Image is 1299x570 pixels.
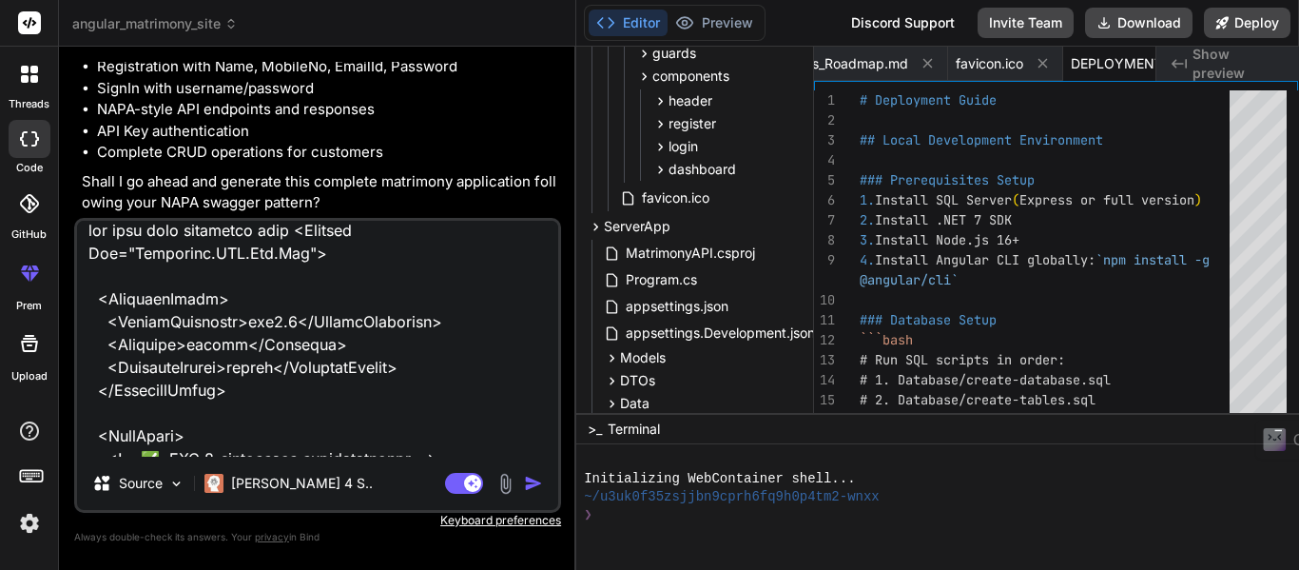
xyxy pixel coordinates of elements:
[72,14,238,33] span: angular_matrimony_site
[640,187,711,209] span: favicon.ico
[584,488,880,506] span: ~/u3uk0f35zsjjbn9cprh6fq9h0p4tm2-wnxx
[1073,411,1134,428] span: optional
[652,44,696,63] span: guards
[956,54,1023,73] span: favicon.ico
[16,160,43,176] label: code
[840,8,966,38] div: Discord Support
[1019,191,1194,208] span: Express or full version
[669,114,716,133] span: register
[814,230,835,250] div: 8
[204,474,223,493] img: Claude 4 Sonnet
[1204,8,1290,38] button: Deploy
[668,10,761,36] button: Preview
[1194,191,1202,208] span: )
[1065,411,1073,428] span: (
[168,476,184,492] img: Pick Models
[860,411,1065,428] span: # 3. Database/seed-data.sql
[669,91,712,110] span: header
[860,171,1035,188] span: ### Prerequisites Setup
[584,506,593,524] span: ❯
[624,242,757,265] span: MatrimonyAPI.csproj
[584,470,855,488] span: Initializing WebContainer shell...
[875,251,1095,268] span: Install Angular CLI globally:
[860,91,997,108] span: # Deployment Guide
[1095,251,1210,268] span: `npm install -g
[74,528,561,546] p: Always double-check its answers. Your in Bind
[875,211,1012,228] span: Install .NET 7 SDK
[814,390,835,410] div: 15
[875,231,1019,248] span: Install Node.js 16+
[766,54,908,73] span: Features_Roadmap.md
[860,211,875,228] span: 2.
[1071,54,1187,73] span: DEPLOYMENT.md
[77,221,558,457] textarea: lor ipsu dolo sitametco adip <Elitsed Doe="Temporinc.UTL.Etd.Mag"> <AliquaenImadm> <VeniamQuisnos...
[608,420,660,439] span: Terminal
[814,210,835,230] div: 7
[620,394,649,413] span: Data
[97,99,557,121] li: NAPA-style API endpoints and responses
[620,348,666,367] span: Models
[119,474,163,493] p: Source
[11,368,48,384] label: Upload
[860,371,1111,388] span: # 1. Database/create-database.sql
[9,96,49,112] label: threads
[814,290,835,310] div: 10
[255,531,289,542] span: privacy
[814,90,835,110] div: 1
[589,10,668,36] button: Editor
[814,130,835,150] div: 3
[860,271,959,288] span: @angular/cli`
[16,298,42,314] label: prem
[860,391,1095,408] span: # 2. Database/create-tables.sql
[604,217,670,236] span: ServerApp
[97,142,557,164] li: Complete CRUD operations for customers
[669,137,698,156] span: login
[814,250,835,270] div: 9
[74,513,561,528] p: Keyboard preferences
[860,311,997,328] span: ### Database Setup
[1192,45,1284,83] span: Show preview
[814,170,835,190] div: 5
[860,251,875,268] span: 4.
[652,67,729,86] span: components
[588,420,602,439] span: >_
[860,331,913,348] span: ```bash
[814,330,835,350] div: 12
[814,370,835,390] div: 14
[814,310,835,330] div: 11
[13,507,46,540] img: settings
[494,473,516,495] img: attachment
[860,351,1065,368] span: # Run SQL scripts in order:
[978,8,1074,38] button: Invite Team
[620,371,655,390] span: DTOs
[814,410,835,430] div: 16
[97,78,557,100] li: SignIn with username/password
[860,191,875,208] span: 1.
[231,474,373,493] p: [PERSON_NAME] 4 S..
[814,150,835,170] div: 4
[1012,191,1019,208] span: (
[11,226,47,243] label: GitHub
[1085,8,1192,38] button: Download
[1134,411,1141,428] span: )
[97,56,557,78] li: Registration with Name, MobileNo, EmailId, Password
[875,191,1012,208] span: Install SQL Server
[814,190,835,210] div: 6
[97,121,557,143] li: API Key authentication
[624,322,817,344] span: appsettings.Development.json
[860,131,1103,148] span: ## Local Development Environment
[814,350,835,370] div: 13
[669,160,736,179] span: dashboard
[1273,420,1284,439] span: −
[860,231,875,248] span: 3.
[814,110,835,130] div: 2
[624,268,699,291] span: Program.cs
[524,474,543,493] img: icon
[82,171,557,214] p: Shall I go ahead and generate this complete matrimony application following your NAPA swagger pat...
[624,295,730,318] span: appsettings.json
